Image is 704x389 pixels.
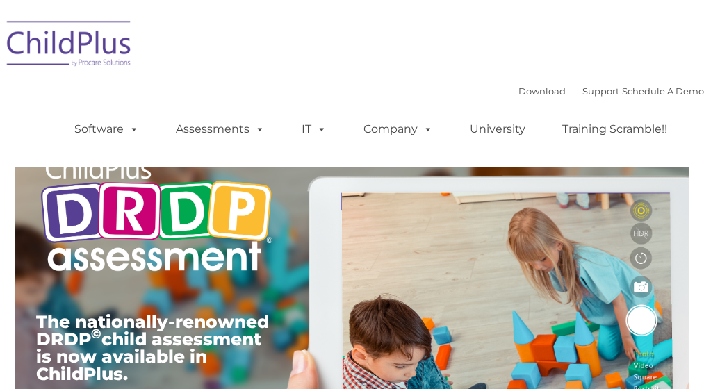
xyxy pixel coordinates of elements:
sup: © [91,326,101,342]
a: Assessments [162,115,279,143]
a: Schedule A Demo [622,85,704,97]
a: Download [518,85,566,97]
img: Copyright - DRDP Logo Light [36,142,277,289]
a: Company [350,115,447,143]
a: Training Scramble!! [548,115,681,143]
font: | [518,85,704,97]
span: The nationally-renowned DRDP child assessment is now available in ChildPlus. [36,311,269,384]
a: IT [288,115,341,143]
a: University [456,115,539,143]
a: Software [60,115,153,143]
a: Support [582,85,619,97]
